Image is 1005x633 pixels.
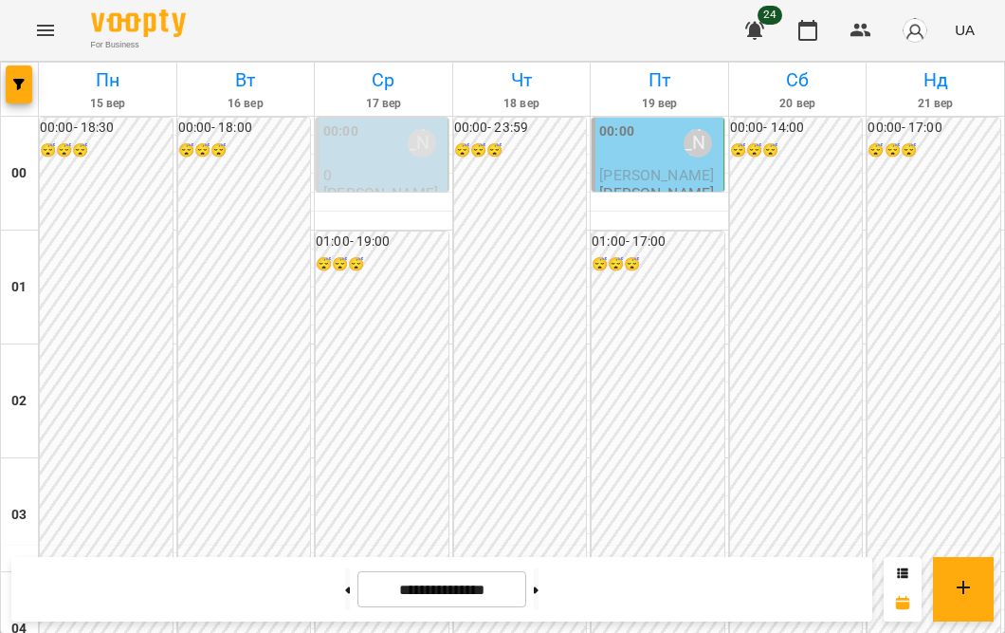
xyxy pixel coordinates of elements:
[180,95,312,113] h6: 16 вер
[947,12,982,47] button: UA
[454,140,587,161] h6: 😴😴😴
[456,95,588,113] h6: 18 вер
[592,232,724,252] h6: 01:00 - 17:00
[91,39,186,51] span: For Business
[732,95,864,113] h6: 20 вер
[42,65,174,95] h6: Пн
[869,65,1001,95] h6: Нд
[594,65,725,95] h6: Пт
[408,129,436,158] div: Божко Олександра
[592,254,724,275] h6: 😴😴😴
[730,118,863,139] h6: 00:00 - 14:00
[594,95,725,113] h6: 19 вер
[868,140,1000,161] h6: 😴😴😴
[91,9,186,37] img: Voopty Logo
[40,118,173,139] h6: 00:00 - 18:30
[758,6,782,25] span: 24
[732,65,864,95] h6: Сб
[323,121,358,142] label: 00:00
[955,20,975,40] span: UA
[23,8,68,53] button: Menu
[456,65,588,95] h6: Чт
[11,277,27,298] h6: 01
[902,17,928,44] img: avatar_s.png
[178,118,311,139] h6: 00:00 - 18:00
[869,95,1001,113] h6: 21 вер
[178,140,311,161] h6: 😴😴😴
[599,121,634,142] label: 00:00
[11,505,27,526] h6: 03
[599,166,714,184] span: [PERSON_NAME]
[868,118,1000,139] h6: 00:00 - 17:00
[318,65,449,95] h6: Ср
[323,167,444,183] p: 0
[684,129,712,158] div: Божко Олександра
[323,185,438,201] p: [PERSON_NAME]
[316,232,448,252] h6: 01:00 - 19:00
[11,163,27,184] h6: 00
[454,118,587,139] h6: 00:00 - 23:59
[318,95,449,113] h6: 17 вер
[316,254,448,275] h6: 😴😴😴
[599,185,714,201] p: [PERSON_NAME]
[11,391,27,412] h6: 02
[40,140,173,161] h6: 😴😴😴
[180,65,312,95] h6: Вт
[42,95,174,113] h6: 15 вер
[730,140,863,161] h6: 😴😴😴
